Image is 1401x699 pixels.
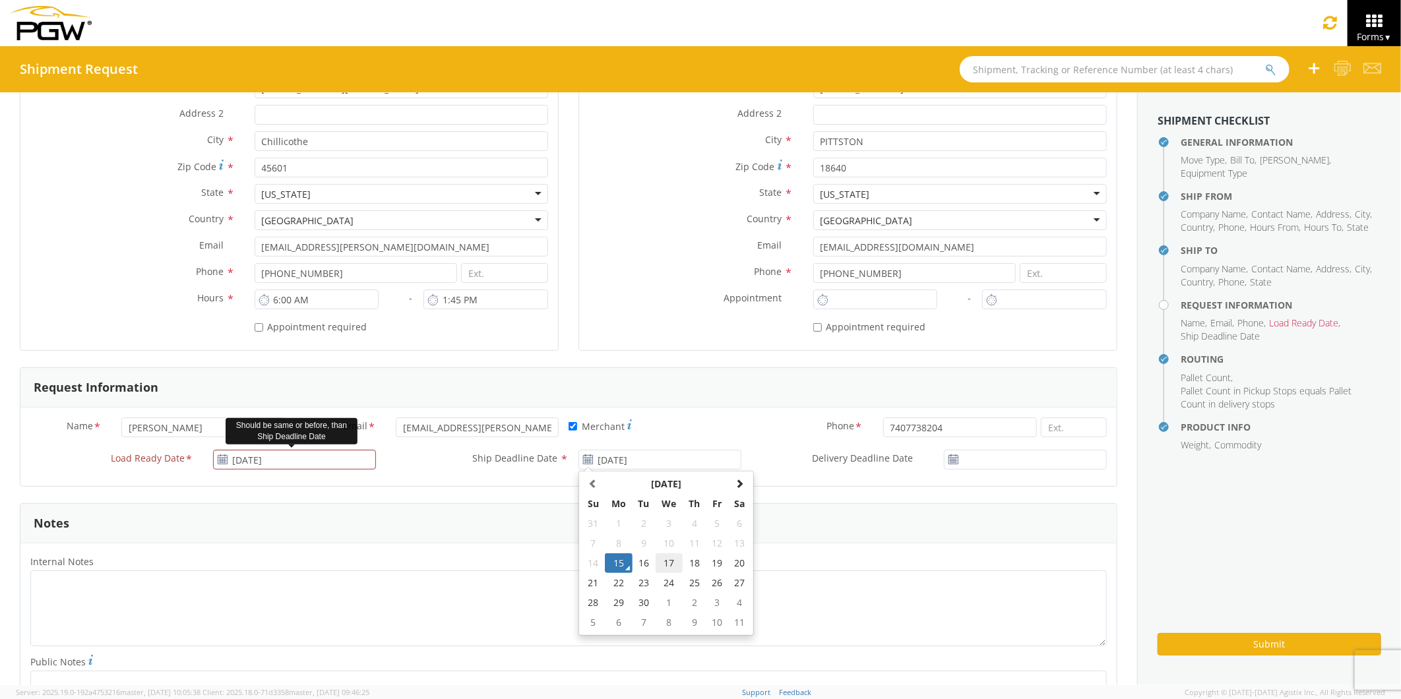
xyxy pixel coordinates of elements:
span: Delivery Deadline Date [812,452,913,464]
span: Next Month [735,479,744,488]
span: Email [1210,317,1232,329]
li: , [1181,371,1233,384]
span: Company Name [1181,208,1246,220]
span: Company Name [1181,262,1246,275]
td: 10 [706,613,728,632]
a: Feedback [780,687,812,697]
span: Phone [1237,317,1264,329]
span: Hours To [1304,221,1342,233]
li: , [1181,276,1215,289]
span: Phone [827,419,855,435]
td: 14 [582,553,605,573]
td: 3 [706,593,728,613]
span: Country [189,212,224,225]
span: Phone [196,265,224,278]
span: master, [DATE] 10:05:38 [120,687,201,697]
div: [GEOGRAPHIC_DATA] [821,214,913,228]
li: , [1218,276,1247,289]
span: Load Ready Date [1269,317,1338,329]
td: 30 [633,593,656,613]
h4: Product Info [1181,422,1381,432]
span: Bill To [1230,154,1255,166]
span: Weight [1181,439,1209,451]
td: 17 [656,553,683,573]
h3: Notes [34,517,69,530]
li: , [1355,208,1372,221]
li: , [1230,154,1257,167]
input: Appointment required [813,323,822,332]
span: Load Ready Date [111,452,185,467]
span: Hours From [1250,221,1299,233]
td: 29 [605,593,633,613]
div: [US_STATE] [262,188,311,201]
span: Ship Deadline Date [472,452,557,464]
h4: General Information [1181,137,1381,147]
h4: Request Information [1181,300,1381,310]
li: , [1251,208,1313,221]
td: 23 [633,573,656,593]
li: , [1269,317,1340,330]
span: Phone [755,265,782,278]
span: City [1355,208,1370,220]
td: 21 [582,573,605,593]
strong: Shipment Checklist [1158,113,1270,128]
input: Ext. [1020,263,1107,283]
span: Contact Name [1251,262,1311,275]
h3: Request Information [34,381,158,394]
span: - [968,291,971,304]
td: 8 [605,533,633,553]
button: Submit [1158,633,1381,655]
th: We [656,494,683,514]
td: 7 [582,533,605,553]
span: State [760,186,782,198]
input: Merchant [569,422,577,431]
li: , [1181,154,1227,167]
td: 18 [683,553,706,573]
span: Commodity [1214,439,1261,451]
td: 2 [683,593,706,613]
img: pgw-form-logo-1aaa8060b1cc70fad034.png [10,6,92,40]
span: master, [DATE] 09:46:25 [289,687,369,697]
span: Name [1181,317,1205,329]
span: Email [199,239,224,251]
span: Previous Month [588,479,598,488]
td: 28 [582,593,605,613]
td: 20 [728,553,751,573]
span: Country [1181,221,1213,233]
li: , [1181,208,1248,221]
input: Shipment, Tracking or Reference Number (at least 4 chars) [960,56,1290,82]
td: 5 [706,514,728,533]
span: State [1250,276,1272,288]
td: 16 [633,553,656,573]
h4: Routing [1181,354,1381,364]
span: - [409,291,412,304]
li: , [1210,317,1234,330]
td: 9 [633,533,656,553]
span: Address [1316,262,1350,275]
h4: Shipment Request [20,62,138,76]
li: , [1251,262,1313,276]
span: Client: 2025.18.0-71d3358 [202,687,369,697]
a: Support [743,687,771,697]
li: , [1250,221,1301,234]
td: 15 [605,553,633,573]
td: 10 [656,533,683,553]
td: 1 [656,593,683,613]
td: 22 [605,573,633,593]
label: Appointment required [255,319,370,334]
div: Should be same or before, than Ship Deadline Date [226,418,358,444]
span: Phone [1218,276,1245,288]
span: ▼ [1384,32,1392,43]
td: 4 [683,514,706,533]
span: Phone [1218,221,1245,233]
td: 4 [728,593,751,613]
td: 8 [656,613,683,632]
span: Pallet Count in Pickup Stops equals Pallet Count in delivery stops [1181,384,1352,410]
li: , [1355,262,1372,276]
div: [US_STATE] [821,188,870,201]
input: Ext. [1041,417,1107,437]
td: 5 [582,613,605,632]
span: Forms [1357,30,1392,43]
span: Zip Code [177,160,216,173]
td: 25 [683,573,706,593]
